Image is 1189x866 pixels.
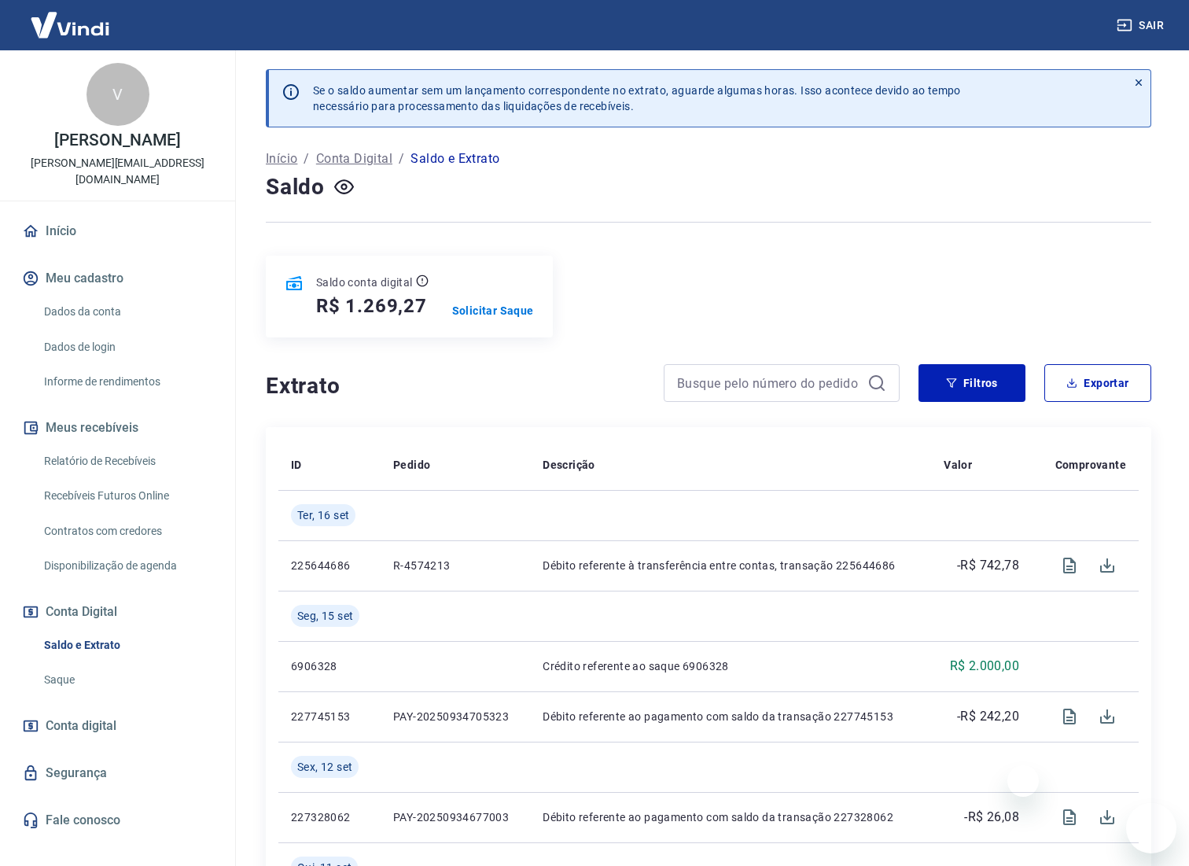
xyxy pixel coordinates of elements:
p: Crédito referente ao saque 6906328 [543,658,918,674]
p: Débito referente à transferência entre contas, transação 225644686 [543,558,918,573]
span: Download [1088,698,1126,735]
p: 225644686 [291,558,368,573]
p: ID [291,457,302,473]
button: Meu cadastro [19,261,216,296]
p: Descrição [543,457,595,473]
a: Conta digital [19,709,216,743]
p: [PERSON_NAME][EMAIL_ADDRESS][DOMAIN_NAME] [13,155,223,188]
img: Vindi [19,1,121,49]
h4: Extrato [266,370,645,402]
a: Fale conosco [19,803,216,838]
p: PAY-20250934705323 [393,709,517,724]
iframe: Botão para abrir a janela de mensagens [1126,803,1176,853]
span: Sex, 12 set [297,759,352,775]
div: V [87,63,149,126]
p: Se o saldo aumentar sem um lançamento correspondente no extrato, aguarde algumas horas. Isso acon... [313,83,961,114]
p: R$ 2.000,00 [950,657,1019,676]
a: Dados da conta [38,296,216,328]
span: Ter, 16 set [297,507,349,523]
span: Download [1088,547,1126,584]
a: Informe de rendimentos [38,366,216,398]
a: Disponibilização de agenda [38,550,216,582]
a: Solicitar Saque [452,303,534,319]
span: Visualizar [1051,698,1088,735]
a: Dados de login [38,331,216,363]
button: Sair [1114,11,1170,40]
a: Recebíveis Futuros Online [38,480,216,512]
button: Exportar [1044,364,1151,402]
button: Meus recebíveis [19,411,216,445]
p: Pedido [393,457,430,473]
a: Saque [38,664,216,696]
p: Valor [944,457,972,473]
p: -R$ 26,08 [964,808,1019,827]
a: Início [19,214,216,249]
input: Busque pelo número do pedido [677,371,861,395]
h5: R$ 1.269,27 [316,293,427,319]
p: 227745153 [291,709,368,724]
a: Contratos com credores [38,515,216,547]
a: Conta Digital [316,149,392,168]
a: Relatório de Recebíveis [38,445,216,477]
span: Visualizar [1051,547,1088,584]
p: R-4574213 [393,558,517,573]
button: Filtros [918,364,1025,402]
p: -R$ 742,78 [957,556,1019,575]
p: -R$ 242,20 [957,707,1019,726]
p: / [304,149,309,168]
p: Débito referente ao pagamento com saldo da transação 227328062 [543,809,918,825]
button: Conta Digital [19,595,216,629]
p: 227328062 [291,809,368,825]
p: Saldo e Extrato [410,149,499,168]
span: Download [1088,798,1126,836]
p: Débito referente ao pagamento com saldo da transação 227745153 [543,709,918,724]
h4: Saldo [266,171,325,203]
p: PAY-20250934677003 [393,809,517,825]
span: Visualizar [1051,798,1088,836]
a: Saldo e Extrato [38,629,216,661]
a: Segurança [19,756,216,790]
p: [PERSON_NAME] [54,132,180,149]
p: 6906328 [291,658,368,674]
p: Comprovante [1055,457,1126,473]
p: Saldo conta digital [316,275,413,290]
iframe: Fechar mensagem [1007,765,1039,797]
span: Conta digital [46,715,116,737]
span: Seg, 15 set [297,608,353,624]
a: Início [266,149,297,168]
p: / [399,149,404,168]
